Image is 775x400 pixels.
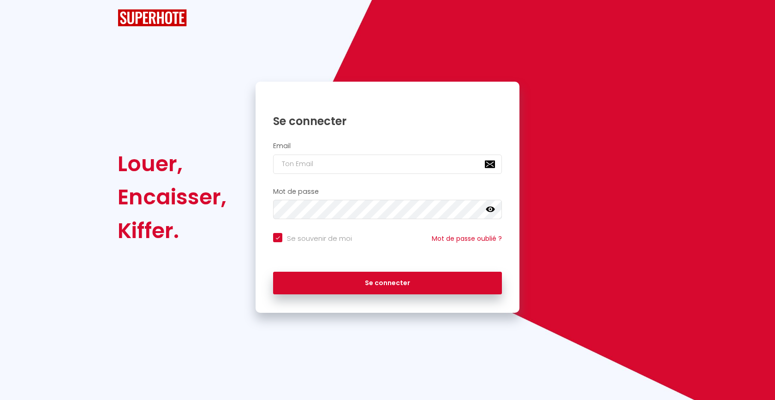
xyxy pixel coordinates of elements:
[273,272,502,295] button: Se connecter
[118,180,227,214] div: Encaisser,
[273,188,502,196] h2: Mot de passe
[273,142,502,150] h2: Email
[118,214,227,247] div: Kiffer.
[432,234,502,243] a: Mot de passe oublié ?
[273,114,502,128] h1: Se connecter
[118,9,187,26] img: SuperHote logo
[118,147,227,180] div: Louer,
[273,155,502,174] input: Ton Email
